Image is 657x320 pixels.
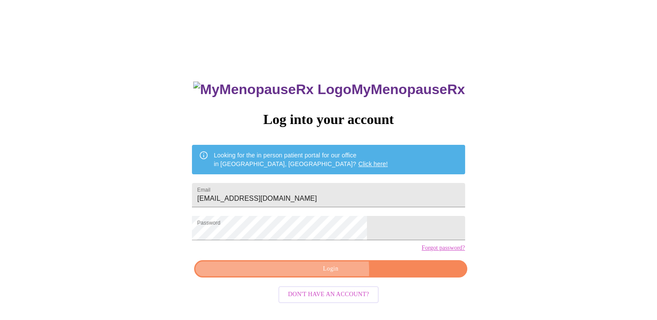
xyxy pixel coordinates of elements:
[214,147,388,172] div: Looking for the in person patient portal for our office in [GEOGRAPHIC_DATA], [GEOGRAPHIC_DATA]?
[278,286,379,303] button: Don't have an account?
[288,289,369,300] span: Don't have an account?
[193,82,351,98] img: MyMenopauseRx Logo
[204,264,457,274] span: Login
[194,260,467,278] button: Login
[422,245,465,251] a: Forgot password?
[276,290,381,297] a: Don't have an account?
[193,82,465,98] h3: MyMenopauseRx
[358,160,388,167] a: Click here!
[192,111,465,127] h3: Log into your account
